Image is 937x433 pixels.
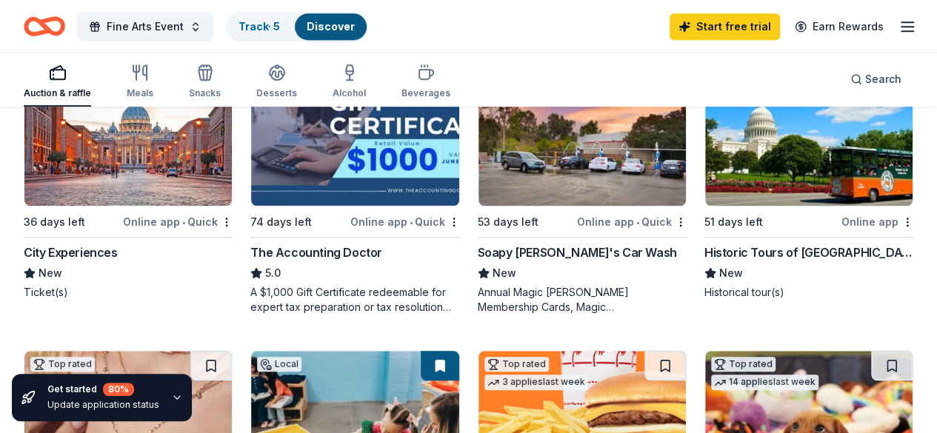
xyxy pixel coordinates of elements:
[127,58,153,107] button: Meals
[636,216,639,228] span: •
[189,87,221,99] div: Snacks
[225,12,368,41] button: Track· 5Discover
[24,58,91,107] button: Auction & raffle
[484,375,588,390] div: 3 applies last week
[103,383,134,396] div: 80 %
[711,357,776,372] div: Top rated
[704,213,763,231] div: 51 days left
[24,213,85,231] div: 36 days left
[265,264,281,282] span: 5.0
[250,64,459,315] a: Image for The Accounting DoctorTop rated26 applieslast week74 days leftOnline app•QuickThe Accoun...
[77,12,213,41] button: Fine Arts Event
[333,87,366,99] div: Alcohol
[24,64,233,300] a: Image for City Experiences3 applieslast week36 days leftOnline app•QuickCity ExperiencesNewTicket(s)
[239,20,280,33] a: Track· 5
[182,216,185,228] span: •
[478,64,687,315] a: Image for Soapy Joe's Car Wash1 applylast weekLocal53 days leftOnline app•QuickSoapy [PERSON_NAME...
[838,64,913,94] button: Search
[39,264,62,282] span: New
[484,357,549,372] div: Top rated
[24,9,65,44] a: Home
[333,58,366,107] button: Alcohol
[250,213,312,231] div: 74 days left
[478,244,677,261] div: Soapy [PERSON_NAME]'s Car Wash
[47,399,159,411] div: Update application status
[670,13,780,40] a: Start free trial
[478,285,687,315] div: Annual Magic [PERSON_NAME] Membership Cards, Magic [PERSON_NAME] Wash Cards
[493,264,516,282] span: New
[786,13,893,40] a: Earn Rewards
[256,87,297,99] div: Desserts
[24,285,233,300] div: Ticket(s)
[350,212,460,231] div: Online app Quick
[24,65,232,206] img: Image for City Experiences
[307,20,355,33] a: Discover
[251,65,459,206] img: Image for The Accounting Doctor
[577,212,687,231] div: Online app Quick
[719,264,743,282] span: New
[704,64,913,300] a: Image for Historic Tours of America1 applylast week51 days leftOnline appHistoric Tours of [GEOGR...
[24,244,118,261] div: City Experiences
[189,58,221,107] button: Snacks
[841,212,913,231] div: Online app
[123,212,233,231] div: Online app Quick
[478,65,686,206] img: Image for Soapy Joe's Car Wash
[127,87,153,99] div: Meals
[250,244,382,261] div: The Accounting Doctor
[865,70,901,88] span: Search
[410,216,413,228] span: •
[401,58,450,107] button: Beverages
[705,65,913,206] img: Image for Historic Tours of America
[257,357,301,372] div: Local
[250,285,459,315] div: A $1,000 Gift Certificate redeemable for expert tax preparation or tax resolution services—recipi...
[47,383,159,396] div: Get started
[401,87,450,99] div: Beverages
[30,357,95,372] div: Top rated
[24,87,91,99] div: Auction & raffle
[256,58,297,107] button: Desserts
[107,18,184,36] span: Fine Arts Event
[704,285,913,300] div: Historical tour(s)
[478,213,538,231] div: 53 days left
[704,244,913,261] div: Historic Tours of [GEOGRAPHIC_DATA]
[711,375,818,390] div: 14 applies last week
